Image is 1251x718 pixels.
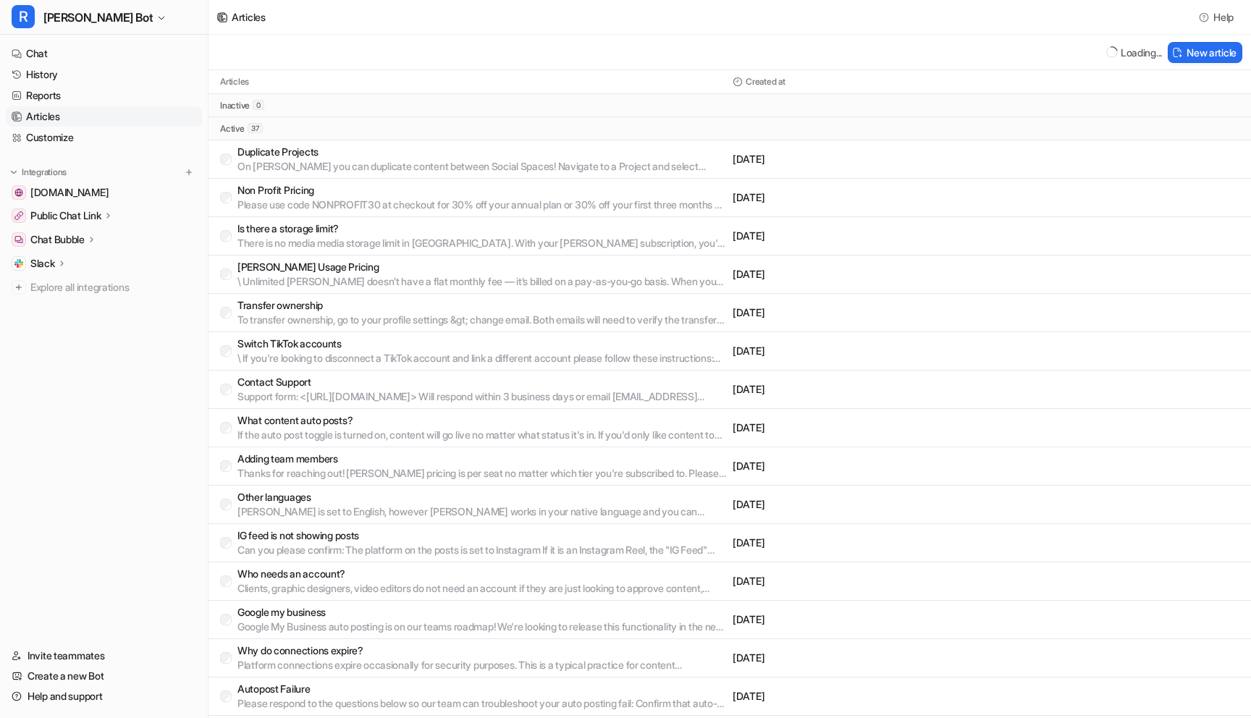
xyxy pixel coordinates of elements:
[733,382,983,397] p: [DATE]
[237,413,727,428] p: What content auto posts?
[237,643,727,658] p: Why do connections expire?
[9,167,19,177] img: expand menu
[237,696,727,711] p: Please respond to the questions below so our team can troubleshoot your auto posting fail: Confir...
[6,106,202,127] a: Articles
[733,344,983,358] p: [DATE]
[237,605,727,620] p: Google my business
[30,256,55,271] p: Slack
[237,145,727,159] p: Duplicate Projects
[733,497,983,512] p: [DATE]
[237,389,727,404] p: Support form: <[URL][DOMAIN_NAME]> Will respond within 3 business days or email [EMAIL_ADDRESS][D...
[237,528,727,543] p: IG feed is not showing posts
[237,236,727,250] p: There is no media media storage limit in [GEOGRAPHIC_DATA]. With your [PERSON_NAME] subscription,...
[22,166,67,178] p: Integrations
[232,9,266,25] div: Articles
[30,232,85,247] p: Chat Bubble
[237,682,727,696] p: Autopost Failure
[1121,45,1162,60] div: Loading...
[237,198,727,212] p: Please use code NONPROFIT30 at checkout for 30% off your annual plan or 30% off your first three ...
[43,7,153,28] span: [PERSON_NAME] Bot
[6,182,202,203] a: getrella.com[DOMAIN_NAME]
[237,581,727,596] p: Clients, graphic designers, video editors do not need an account if they are just looking to appr...
[6,127,202,148] a: Customize
[733,536,983,550] p: [DATE]
[237,183,727,198] p: Non Profit Pricing
[12,5,35,28] span: R
[30,276,196,299] span: Explore all integrations
[733,152,983,166] p: [DATE]
[6,165,71,179] button: Integrations
[6,646,202,666] a: Invite teammates
[220,76,249,88] p: Articles
[237,260,727,274] p: [PERSON_NAME] Usage Pricing
[733,612,983,627] p: [DATE]
[237,221,727,236] p: Is there a storage limit?
[237,620,727,634] p: Google My Business auto posting is on our teams roadmap! We're looking to release this functional...
[733,459,983,473] p: [DATE]
[6,64,202,85] a: History
[6,277,202,297] a: Explore all integrations
[14,188,23,197] img: getrella.com
[733,574,983,588] p: [DATE]
[248,123,263,133] span: 37
[237,313,727,327] p: To transfer ownership, go to your profile settings &gt; change email. Both emails will need to ve...
[237,298,727,313] p: Transfer ownership
[1195,7,1239,28] button: Help
[14,235,23,244] img: Chat Bubble
[237,452,727,466] p: Adding team members
[220,100,250,111] p: inactive
[220,123,245,135] p: active
[253,100,264,110] span: 0
[237,490,727,504] p: Other languages
[733,305,983,320] p: [DATE]
[237,504,727,519] p: [PERSON_NAME] is set to English, however [PERSON_NAME] works in your native language and you can ...
[237,567,727,581] p: Who needs an account?
[237,428,727,442] p: If the auto post toggle is turned on, content will go live no matter what status it's in. If you'...
[733,651,983,665] p: [DATE]
[237,274,727,289] p: \ Unlimited [PERSON_NAME] doesn’t have a flat monthly fee — it’s billed on a pay-as-you-go basis....
[6,43,202,64] a: Chat
[733,267,983,282] p: [DATE]
[30,185,109,200] span: [DOMAIN_NAME]
[184,167,194,177] img: menu_add.svg
[733,229,983,243] p: [DATE]
[12,280,26,295] img: explore all integrations
[237,351,727,366] p: \ If you're looking to disconnect a TikTok account and link a different account please follow the...
[733,689,983,704] p: [DATE]
[6,686,202,706] a: Help and support
[237,375,727,389] p: Contact Support
[237,337,727,351] p: Switch TikTok accounts
[14,259,23,268] img: Slack
[30,208,101,223] p: Public Chat Link
[6,666,202,686] a: Create a new Bot
[733,190,983,205] p: [DATE]
[237,466,727,481] p: Thanks for reaching out! [PERSON_NAME] pricing is per seat no matter which tier you're subscribed...
[237,159,727,174] p: On [PERSON_NAME] you can duplicate content between Social Spaces! Navigate to a Project and selec...
[14,211,23,220] img: Public Chat Link
[6,85,202,106] a: Reports
[237,658,727,672] p: Platform connections expire occasionally for security purposes. This is a typical practice for co...
[1168,42,1242,63] button: New article
[733,421,983,435] p: [DATE]
[746,76,785,88] p: Created at
[237,543,727,557] p: Can you please confirm: The platform on the posts is set to Instagram If it is an Instagram Reel,...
